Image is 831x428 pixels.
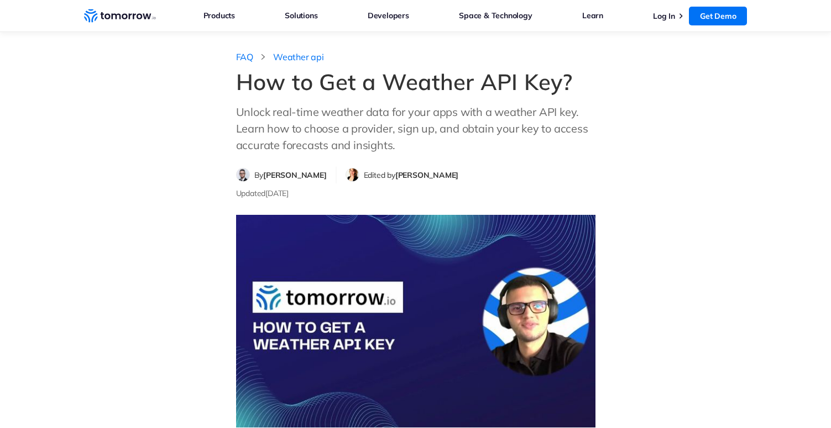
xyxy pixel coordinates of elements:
img: Michelle Meyer editor profile picture [346,168,359,181]
a: Weather api [273,51,324,63]
a: FAQ [236,51,253,63]
span: [PERSON_NAME] [263,170,326,180]
img: Filip Dimkovski [237,168,249,181]
a: Space & Technology [459,8,532,23]
a: Home link [84,8,156,24]
span: Edited by [364,170,459,180]
a: Get Demo [689,7,747,25]
nav: breadcrumb [236,49,595,63]
p: Unlock real-time weather data for your apps with a weather API key. Learn how to choose a provide... [236,104,595,154]
h1: How to Get a Weather API Key? [236,68,595,95]
a: Log In [653,11,675,21]
a: Solutions [285,8,317,23]
span: [PERSON_NAME] [395,170,458,180]
a: Developers [368,8,409,23]
span: By [254,170,327,180]
span: Updated [DATE] [236,188,289,198]
a: Products [203,8,235,23]
a: Learn [582,8,603,23]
